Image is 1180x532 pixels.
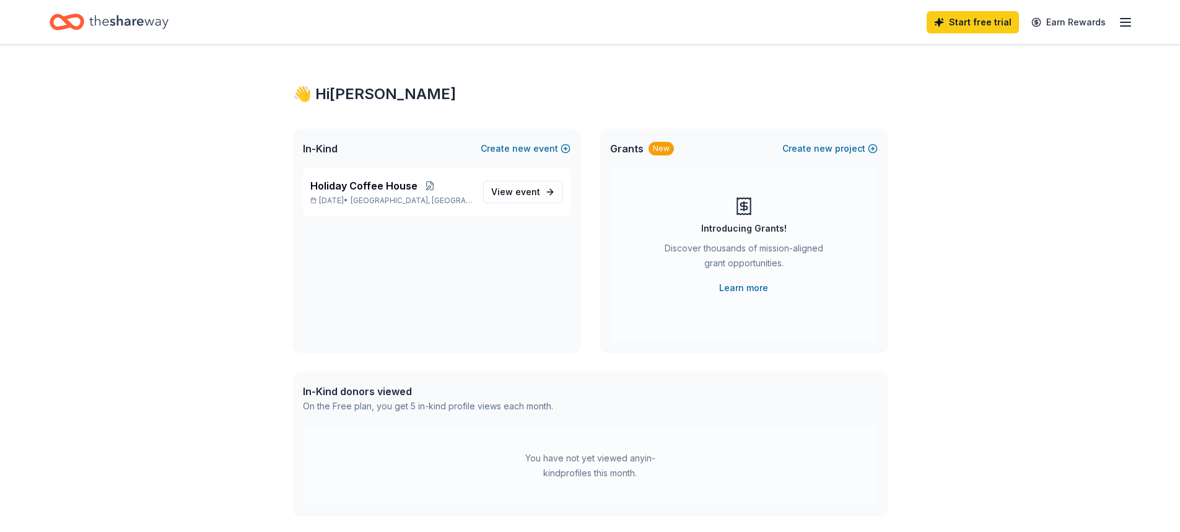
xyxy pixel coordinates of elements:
div: 👋 Hi [PERSON_NAME] [293,84,888,104]
span: Grants [610,141,644,156]
a: Earn Rewards [1024,11,1113,33]
div: Introducing Grants! [701,221,787,236]
button: Createnewproject [782,141,878,156]
div: You have not yet viewed any in-kind profiles this month. [513,451,668,481]
div: In-Kind donors viewed [303,384,553,399]
a: View event [483,181,563,203]
span: View [491,185,540,199]
div: On the Free plan, you get 5 in-kind profile views each month. [303,399,553,414]
span: new [814,141,833,156]
div: Discover thousands of mission-aligned grant opportunities. [660,241,828,276]
div: New [649,142,674,155]
a: Start free trial [927,11,1019,33]
button: Createnewevent [481,141,570,156]
span: Holiday Coffee House [310,178,417,193]
span: [GEOGRAPHIC_DATA], [GEOGRAPHIC_DATA] [351,196,473,206]
span: new [512,141,531,156]
p: [DATE] • [310,196,473,206]
a: Home [50,7,168,37]
span: event [515,186,540,197]
a: Learn more [719,281,768,295]
span: In-Kind [303,141,338,156]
